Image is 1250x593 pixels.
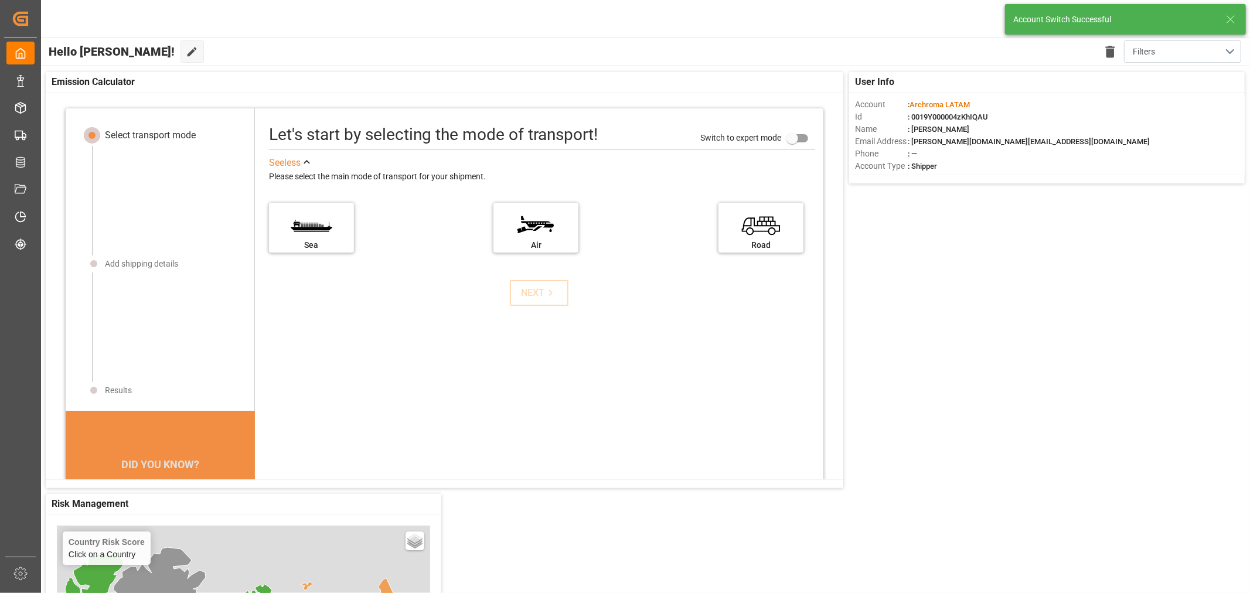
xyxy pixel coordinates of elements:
[855,123,908,135] span: Name
[855,111,908,123] span: Id
[52,497,128,511] span: Risk Management
[855,148,908,160] span: Phone
[1013,13,1215,26] div: Account Switch Successful
[269,170,815,184] div: Please select the main mode of transport for your shipment.
[855,75,894,89] span: User Info
[908,125,969,134] span: : [PERSON_NAME]
[1133,46,1155,58] span: Filters
[105,384,132,397] div: Results
[69,537,145,547] h4: Country Risk Score
[908,162,937,171] span: : Shipper
[908,113,988,121] span: : 0019Y000004zKhIQAU
[105,258,178,270] div: Add shipping details
[66,452,255,476] div: DID YOU KNOW?
[499,239,573,251] div: Air
[510,280,568,306] button: NEXT
[69,537,145,559] div: Click on a Country
[105,128,196,142] div: Select transport mode
[66,476,82,561] button: previous slide / item
[908,100,970,109] span: :
[49,40,175,63] span: Hello [PERSON_NAME]!
[406,531,424,550] a: Layers
[908,137,1150,146] span: : [PERSON_NAME][DOMAIN_NAME][EMAIL_ADDRESS][DOMAIN_NAME]
[1124,40,1241,63] button: open menu
[724,239,798,251] div: Road
[80,476,241,547] div: The energy needed to power one large container ship across the ocean in a single day is the same ...
[239,476,255,561] button: next slide / item
[910,100,970,109] span: Archroma LATAM
[855,98,908,111] span: Account
[521,286,557,300] div: NEXT
[855,135,908,148] span: Email Address
[908,149,917,158] span: : —
[700,132,781,142] span: Switch to expert mode
[275,239,348,251] div: Sea
[269,156,301,170] div: See less
[269,122,598,147] div: Let's start by selecting the mode of transport!
[855,160,908,172] span: Account Type
[52,75,135,89] span: Emission Calculator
